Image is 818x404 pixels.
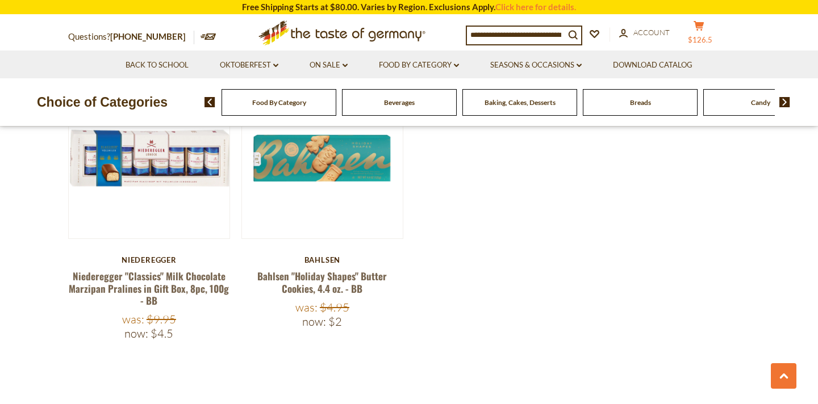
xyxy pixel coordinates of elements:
[220,59,278,71] a: Oktoberfest
[68,30,194,44] p: Questions?
[124,326,148,340] label: Now:
[779,97,790,107] img: next arrow
[688,35,712,44] span: $126.5
[302,314,326,329] label: Now:
[69,78,229,238] img: Niederegger "Classics" Milk Chocolate Marzipan Pralines in Gift Box, 8pc, 100g - BB
[110,31,186,41] a: [PHONE_NUMBER]
[495,2,576,12] a: Click here for details.
[751,98,770,107] a: Candy
[384,98,415,107] a: Beverages
[69,269,229,308] a: Niederegger "Classics" Milk Chocolate Marzipan Pralines in Gift Box, 8pc, 100g - BB
[490,59,582,71] a: Seasons & Occasions
[485,98,556,107] a: Baking, Cakes, Desserts
[252,98,306,107] a: Food By Category
[630,98,651,107] a: Breads
[379,59,459,71] a: Food By Category
[320,300,349,314] span: $4.95
[257,269,387,295] a: Bahlsen "Holiday Shapes" Butter Cookies, 4.4 oz. - BB
[241,255,403,264] div: Bahlsen
[126,59,189,71] a: Back to School
[295,300,318,314] label: Was:
[613,59,692,71] a: Download Catalog
[310,59,348,71] a: On Sale
[619,27,670,39] a: Account
[122,312,144,326] label: Was:
[682,20,716,49] button: $126.5
[328,314,342,329] span: $2
[204,97,215,107] img: previous arrow
[242,78,403,238] img: Bahlsen "Holiday Shapes" Butter Cookies, 4.4 oz. - BB
[633,28,670,37] span: Account
[147,312,176,326] span: $9.95
[151,326,173,340] span: $4.5
[68,255,230,264] div: Niederegger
